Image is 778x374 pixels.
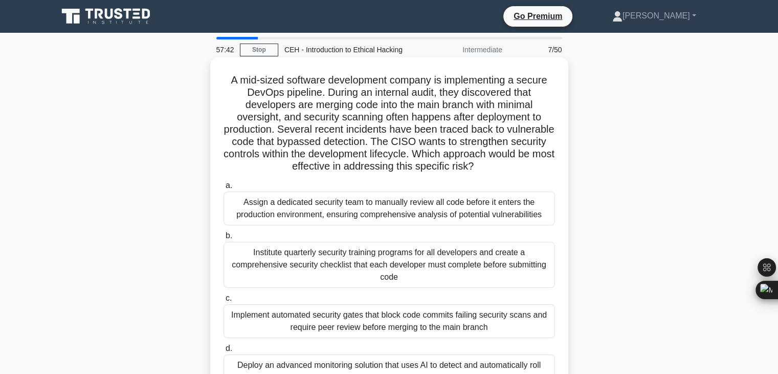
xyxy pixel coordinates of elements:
[419,39,508,60] div: Intermediate
[224,242,555,288] div: Institute quarterly security training programs for all developers and create a comprehensive secu...
[210,39,240,60] div: 57:42
[508,39,568,60] div: 7/50
[224,304,555,338] div: Implement automated security gates that block code commits failing security scans and require pee...
[507,10,568,23] a: Go Premium
[226,344,232,352] span: d.
[226,294,232,302] span: c.
[226,181,232,190] span: a.
[278,39,419,60] div: CEH - Introduction to Ethical Hacking
[223,74,556,173] h5: A mid-sized software development company is implementing a secure DevOps pipeline. During an inte...
[224,192,555,225] div: Assign a dedicated security team to manually review all code before it enters the production envi...
[226,231,232,240] span: b.
[588,6,721,26] a: [PERSON_NAME]
[240,44,278,56] a: Stop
